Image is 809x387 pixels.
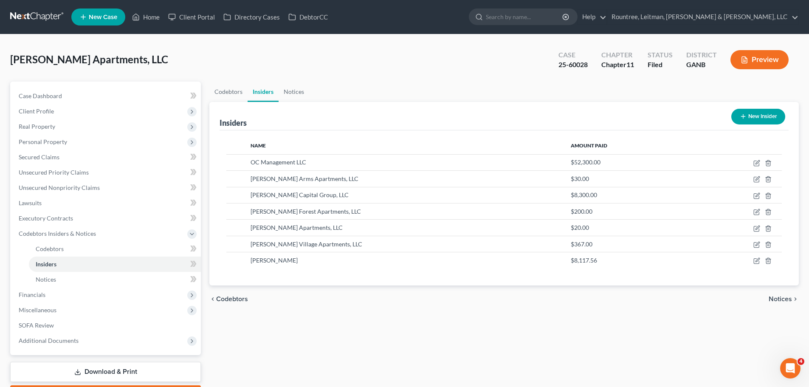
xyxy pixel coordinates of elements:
span: Notices [769,296,792,302]
span: [PERSON_NAME] Apartments, LLC [251,224,343,231]
a: Insiders [29,257,201,272]
a: Download & Print [10,362,201,382]
a: Unsecured Nonpriority Claims [12,180,201,195]
div: 25-60028 [558,60,588,70]
span: [PERSON_NAME] Arms Apartments, LLC [251,175,358,182]
a: Help [578,9,606,25]
span: Notices [36,276,56,283]
span: $200.00 [571,208,592,215]
a: Codebtors [29,241,201,257]
a: DebtorCC [284,9,332,25]
span: Miscellaneous [19,306,56,314]
span: Client Profile [19,107,54,115]
span: $52,300.00 [571,158,600,166]
input: Search by name... [486,9,564,25]
span: $20.00 [571,224,589,231]
button: Preview [730,50,789,69]
span: [PERSON_NAME] Forest Apartments, LLC [251,208,361,215]
a: Home [128,9,164,25]
span: Amount Paid [571,142,607,149]
div: Chapter [601,50,634,60]
span: Case Dashboard [19,92,62,99]
span: $30.00 [571,175,589,182]
a: Case Dashboard [12,88,201,104]
span: Name [251,142,266,149]
i: chevron_right [792,296,799,302]
a: Lawsuits [12,195,201,211]
span: Financials [19,291,45,298]
button: New Insider [731,109,785,124]
iframe: Intercom live chat [780,358,801,379]
span: Executory Contracts [19,215,73,222]
span: Secured Claims [19,153,59,161]
span: $8,117.56 [571,257,597,264]
span: $367.00 [571,240,592,248]
span: 4 [798,358,804,365]
span: Codebtors [216,296,248,302]
span: Unsecured Nonpriority Claims [19,184,100,191]
div: Status [648,50,673,60]
span: SOFA Review [19,322,54,329]
span: New Case [89,14,117,20]
a: Directory Cases [219,9,284,25]
button: Notices chevron_right [769,296,799,302]
a: SOFA Review [12,318,201,333]
span: Unsecured Priority Claims [19,169,89,176]
span: Codebtors Insiders & Notices [19,230,96,237]
a: Notices [279,82,309,102]
a: Rountree, Leitman, [PERSON_NAME] & [PERSON_NAME], LLC [607,9,798,25]
span: Additional Documents [19,337,79,344]
span: 11 [626,60,634,68]
a: Client Portal [164,9,219,25]
div: Insiders [220,118,247,128]
span: [PERSON_NAME] Apartments, LLC [10,53,168,65]
span: Insiders [36,260,56,268]
span: Lawsuits [19,199,42,206]
div: GANB [686,60,717,70]
span: [PERSON_NAME] Capital Group, LLC [251,191,349,198]
span: OC Management LLC [251,158,306,166]
span: Codebtors [36,245,64,252]
span: [PERSON_NAME] [251,257,298,264]
div: Filed [648,60,673,70]
a: Unsecured Priority Claims [12,165,201,180]
a: Notices [29,272,201,287]
div: Chapter [601,60,634,70]
a: Secured Claims [12,150,201,165]
div: District [686,50,717,60]
a: Insiders [248,82,279,102]
span: $8,300.00 [571,191,597,198]
span: Personal Property [19,138,67,145]
span: Real Property [19,123,55,130]
div: Case [558,50,588,60]
button: chevron_left Codebtors [209,296,248,302]
span: [PERSON_NAME] Village Apartments, LLC [251,240,362,248]
a: Executory Contracts [12,211,201,226]
i: chevron_left [209,296,216,302]
a: Codebtors [209,82,248,102]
